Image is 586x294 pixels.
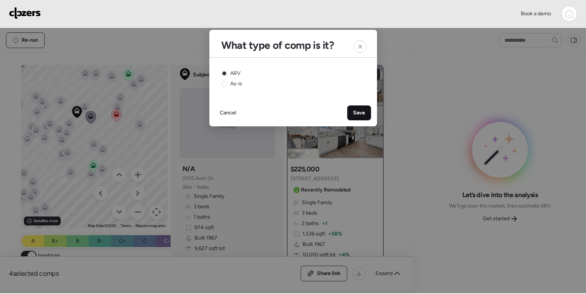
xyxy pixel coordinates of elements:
[9,7,41,19] img: Logo
[230,80,242,88] span: As-is
[521,10,551,17] span: Book a demo
[221,39,334,51] h2: What type of comp is it?
[220,109,236,117] span: Cancel
[230,70,241,77] span: ARV
[353,109,365,117] span: Save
